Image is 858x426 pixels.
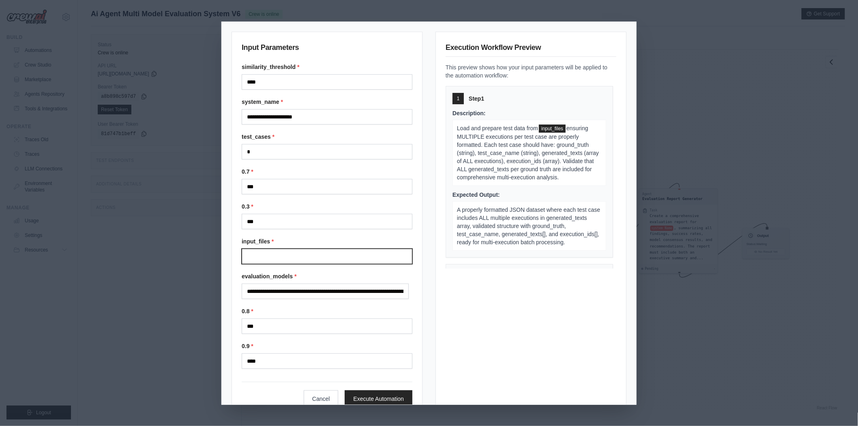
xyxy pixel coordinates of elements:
[304,390,339,407] button: Cancel
[242,272,412,280] label: evaluation_models
[242,133,412,141] label: test_cases
[457,207,600,245] span: A properly formatted JSON dataset where each test case includes ALL multiple executions in genera...
[242,42,412,56] h3: Input Parameters
[242,307,412,315] label: 0.8
[453,110,486,116] span: Description:
[457,125,599,181] span: ensuring MULTIPLE executions per test case are properly formatted. Each test case should have: gr...
[242,98,412,106] label: system_name
[457,125,538,131] span: Load and prepare test data from
[446,42,616,57] h3: Execution Workflow Preview
[242,342,412,350] label: 0.9
[457,95,460,102] span: 1
[242,168,412,176] label: 0.7
[446,63,616,80] p: This preview shows how your input parameters will be applied to the automation workflow:
[345,390,412,407] button: Execute Automation
[242,202,412,211] label: 0.3
[242,63,412,71] label: similarity_threshold
[469,95,484,103] span: Step 1
[539,125,566,133] span: input_files
[453,191,500,198] span: Expected Output:
[242,237,412,245] label: input_files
